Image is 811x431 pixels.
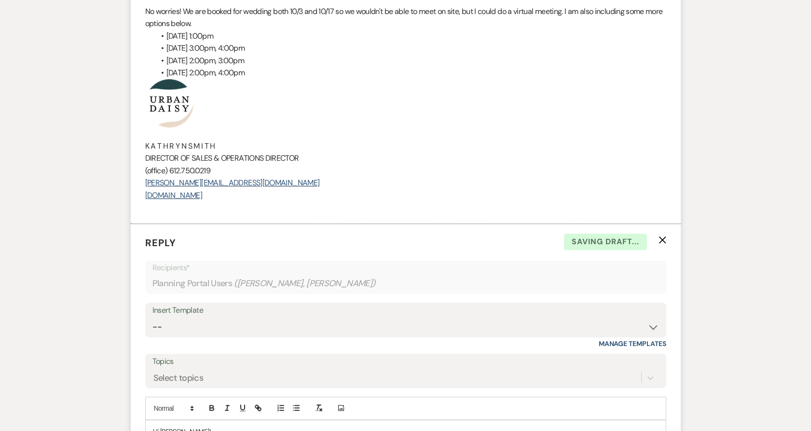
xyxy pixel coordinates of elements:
span: (office) 612.750.0219 [145,166,211,176]
a: [DOMAIN_NAME] [145,190,203,200]
span: Reply [145,236,176,249]
li: [DATE] 2:00pm, 4:00pm [155,67,666,79]
div: Insert Template [152,304,659,318]
div: Select topics [153,371,204,384]
p: Recipients* [152,262,659,274]
a: Manage Templates [599,339,666,348]
span: ( [PERSON_NAME], [PERSON_NAME] ) [234,277,376,290]
span: K A T H R Y N S M I T H [145,141,215,151]
li: [DATE] 3:00pm, 4:00pm [155,42,666,55]
li: [DATE] 1:00pm [155,30,666,42]
a: [PERSON_NAME][EMAIL_ADDRESS][DOMAIN_NAME] [145,178,320,188]
span: Saving draft... [564,234,647,250]
span: DIRECTOR OF SALES & OPERATIONS DIRECTOR [145,153,299,163]
p: No worries! We are booked for wedding both 10/3 and 10/17 so we wouldn't be able to meet on site,... [145,5,666,30]
div: Planning Portal Users [152,274,659,293]
li: [DATE] 2:00pm, 3:00pm [155,55,666,67]
label: Topics [152,355,659,369]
